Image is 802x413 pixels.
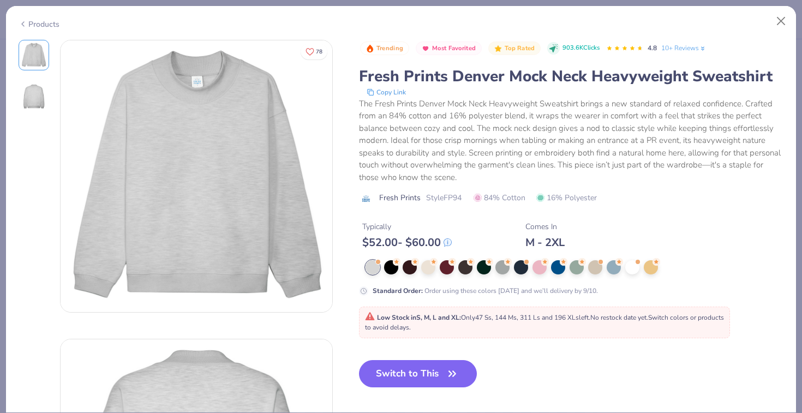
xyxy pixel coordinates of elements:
[360,41,409,56] button: Badge Button
[21,42,47,68] img: Front
[19,19,59,30] div: Products
[316,49,322,55] span: 78
[377,313,461,322] strong: Low Stock in S, M, L and XL :
[365,313,724,332] span: Only 47 Ss, 144 Ms, 311 Ls and 196 XLs left. Switch colors or products to avoid delays.
[363,87,409,98] button: copy to clipboard
[525,236,565,249] div: M - 2XL
[359,98,784,184] div: The Fresh Prints Denver Mock Neck Heavyweight Sweatshirt brings a new standard of relaxed confide...
[421,44,430,53] img: Most Favorited sort
[21,83,47,110] img: Back
[362,236,452,249] div: $ 52.00 - $ 60.00
[488,41,541,56] button: Badge Button
[536,192,597,203] span: 16% Polyester
[373,286,598,296] div: Order using these colors [DATE] and we’ll delivery by 9/10.
[771,11,792,32] button: Close
[379,192,421,203] span: Fresh Prints
[606,40,643,57] div: 4.8 Stars
[432,45,476,51] span: Most Favorited
[416,41,482,56] button: Badge Button
[525,221,565,232] div: Comes In
[373,286,423,295] strong: Standard Order :
[359,194,374,203] img: brand logo
[590,313,648,322] span: No restock date yet.
[376,45,403,51] span: Trending
[505,45,535,51] span: Top Rated
[359,66,784,87] div: Fresh Prints Denver Mock Neck Heavyweight Sweatshirt
[301,44,327,59] button: Like
[61,40,332,312] img: Front
[426,192,462,203] span: Style FP94
[494,44,502,53] img: Top Rated sort
[366,44,374,53] img: Trending sort
[661,43,707,53] a: 10+ Reviews
[474,192,525,203] span: 84% Cotton
[562,44,600,53] span: 903.6K Clicks
[648,44,657,52] span: 4.8
[362,221,452,232] div: Typically
[359,360,477,387] button: Switch to This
